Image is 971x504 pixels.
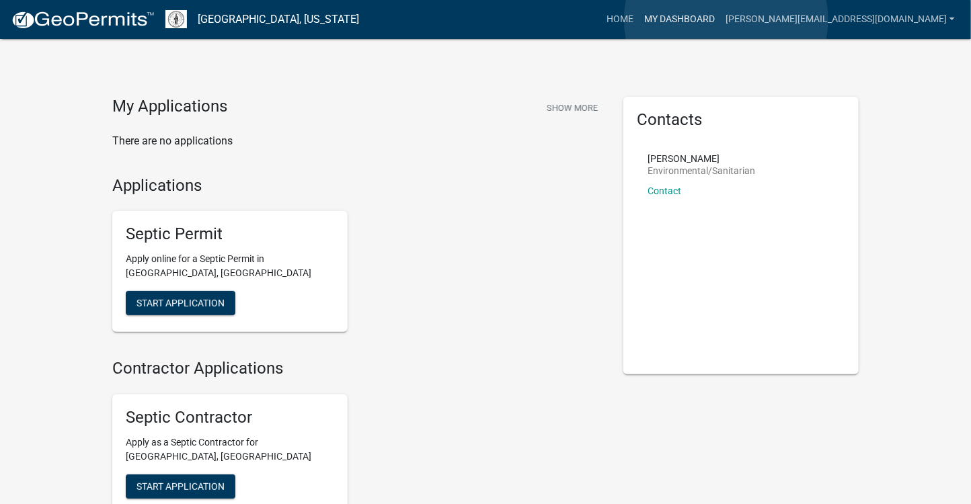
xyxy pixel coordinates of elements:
[639,7,720,32] a: My Dashboard
[198,8,359,31] a: [GEOGRAPHIC_DATA], [US_STATE]
[126,252,334,280] p: Apply online for a Septic Permit in [GEOGRAPHIC_DATA], [GEOGRAPHIC_DATA]
[112,176,603,343] wm-workflow-list-section: Applications
[126,408,334,427] h5: Septic Contractor
[137,480,225,491] span: Start Application
[112,359,603,378] h4: Contractor Applications
[112,97,227,117] h4: My Applications
[648,166,755,175] p: Environmental/Sanitarian
[720,7,960,32] a: [PERSON_NAME][EMAIL_ADDRESS][DOMAIN_NAME]
[648,154,755,163] p: [PERSON_NAME]
[112,133,603,149] p: There are no applications
[165,10,187,28] img: Mahaska County, Iowa
[648,185,681,196] a: Contact
[601,7,639,32] a: Home
[112,176,603,196] h4: Applications
[137,298,225,308] span: Start Application
[541,97,603,119] button: Show More
[126,435,334,464] p: Apply as a Septic Contractor for [GEOGRAPHIC_DATA], [GEOGRAPHIC_DATA]
[637,110,845,130] h5: Contacts
[126,224,334,244] h5: Septic Permit
[126,474,235,499] button: Start Application
[126,291,235,315] button: Start Application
